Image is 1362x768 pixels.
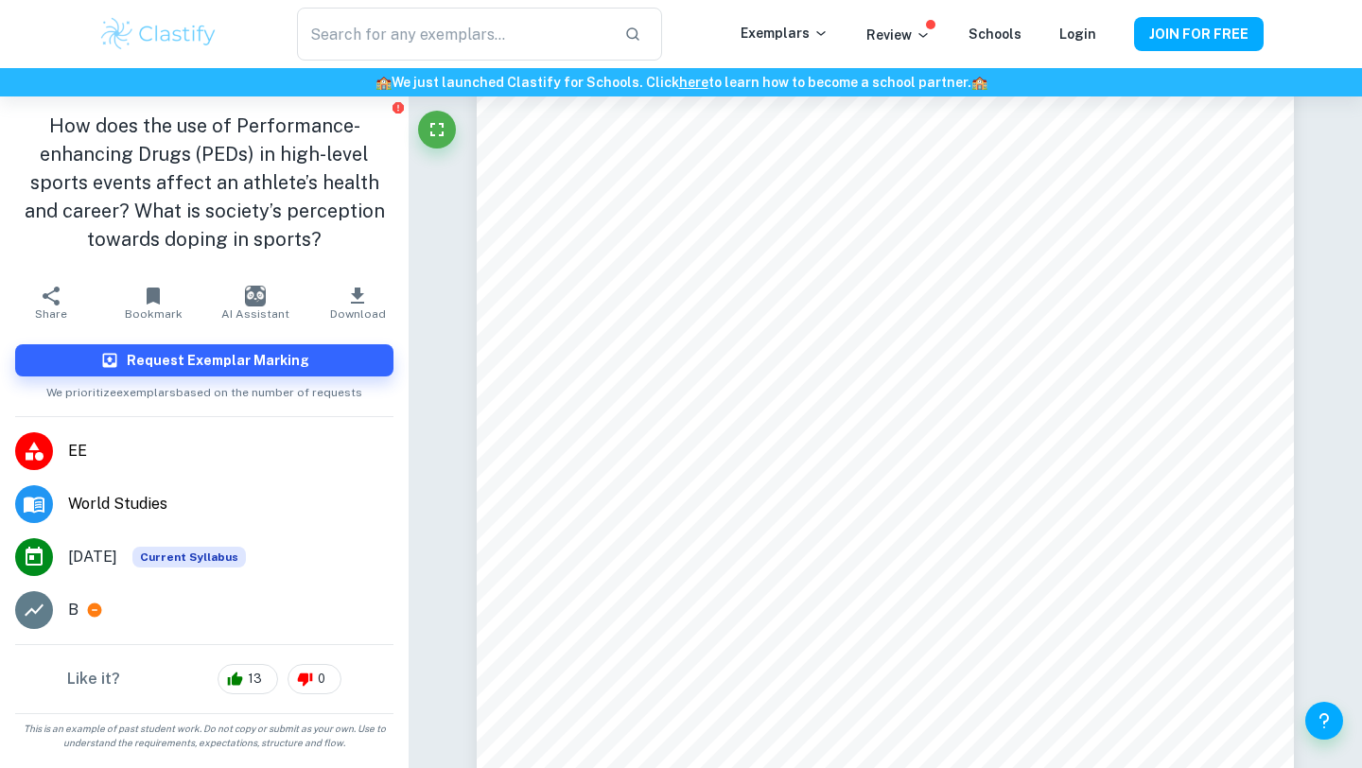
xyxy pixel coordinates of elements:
button: Download [306,276,409,329]
span: 🏫 [375,75,392,90]
button: JOIN FOR FREE [1134,17,1264,51]
p: Exemplars [741,23,829,44]
input: Search for any exemplars... [297,8,609,61]
span: World Studies [68,493,393,515]
div: This exemplar is based on the current syllabus. Feel free to refer to it for inspiration/ideas wh... [132,547,246,567]
button: AI Assistant [204,276,306,329]
span: EE [68,440,393,463]
span: Current Syllabus [132,547,246,567]
a: here [679,75,708,90]
div: 13 [218,664,278,694]
a: Schools [969,26,1021,42]
span: This is an example of past student work. Do not copy or submit as your own. Use to understand the... [8,722,401,750]
img: Clastify logo [98,15,218,53]
span: 🏫 [971,75,987,90]
span: Share [35,307,67,321]
button: Fullscreen [418,111,456,148]
h6: Request Exemplar Marking [127,350,309,371]
a: Login [1059,26,1096,42]
h6: Like it? [67,668,120,690]
span: [DATE] [68,546,117,568]
h6: We just launched Clastify for Schools. Click to learn how to become a school partner. [4,72,1358,93]
div: 0 [288,664,341,694]
button: Bookmark [102,276,204,329]
img: AI Assistant [245,286,266,306]
span: 13 [237,670,272,689]
span: We prioritize exemplars based on the number of requests [46,376,362,401]
span: 0 [307,670,336,689]
button: Request Exemplar Marking [15,344,393,376]
span: Download [330,307,386,321]
button: Report issue [391,100,405,114]
span: Bookmark [125,307,183,321]
button: Help and Feedback [1305,702,1343,740]
span: AI Assistant [221,307,289,321]
h1: How does the use of Performance-enhancing Drugs (PEDs) in high-level sports events affect an athl... [15,112,393,253]
p: B [68,599,79,621]
p: Review [866,25,931,45]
